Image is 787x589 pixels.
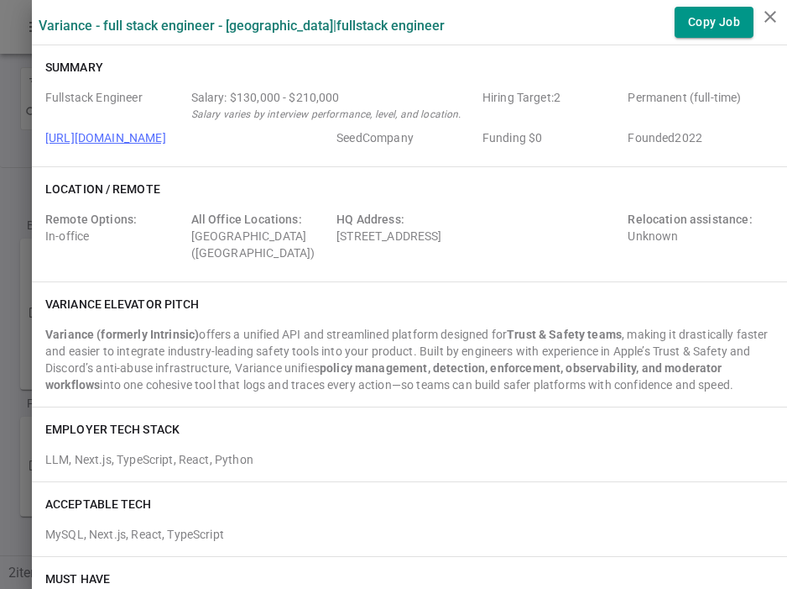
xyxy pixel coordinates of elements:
[45,213,137,226] span: Remote Options:
[628,129,767,146] span: Employer Founded
[45,496,152,513] h6: ACCEPTABLE TECH
[45,326,774,393] div: offers a unified API and streamlined platform designed for , making it drastically faster and eas...
[45,211,185,261] div: In-office
[628,211,767,261] div: Unknown
[45,453,253,466] span: LLM, Next.js, TypeScript, React, Python
[39,18,445,34] label: Variance - Full Stack Engineer - [GEOGRAPHIC_DATA] | Fullstack Engineer
[45,361,722,392] strong: policy management, detection, enforcement, observability, and moderator workflows
[336,213,404,226] span: HQ Address:
[191,89,476,106] div: Salary Range
[45,131,166,145] a: [URL][DOMAIN_NAME]
[482,129,622,146] span: Employer Founding
[45,519,774,543] div: MySQL, Next.js, React, TypeScript
[482,89,622,123] span: Hiring Target
[191,211,331,261] div: [GEOGRAPHIC_DATA] ([GEOGRAPHIC_DATA])
[675,7,753,38] button: Copy Job
[45,89,185,123] span: Roles
[336,211,621,261] div: [STREET_ADDRESS]
[628,213,752,226] span: Relocation assistance:
[507,328,622,341] strong: Trust & Safety teams
[191,108,461,120] i: Salary varies by interview performance, level, and location.
[45,571,110,587] h6: Must Have
[628,89,767,123] span: Job Type
[45,421,180,438] h6: EMPLOYER TECH STACK
[45,328,199,341] strong: Variance (formerly Intrinsic)
[45,296,199,313] h6: Variance elevator pitch
[45,129,330,146] span: Company URL
[45,181,160,197] h6: Location / Remote
[336,129,476,146] span: Employer Stage e.g. Series A
[760,7,780,27] i: close
[45,59,103,76] h6: Summary
[191,213,302,226] span: All Office Locations:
